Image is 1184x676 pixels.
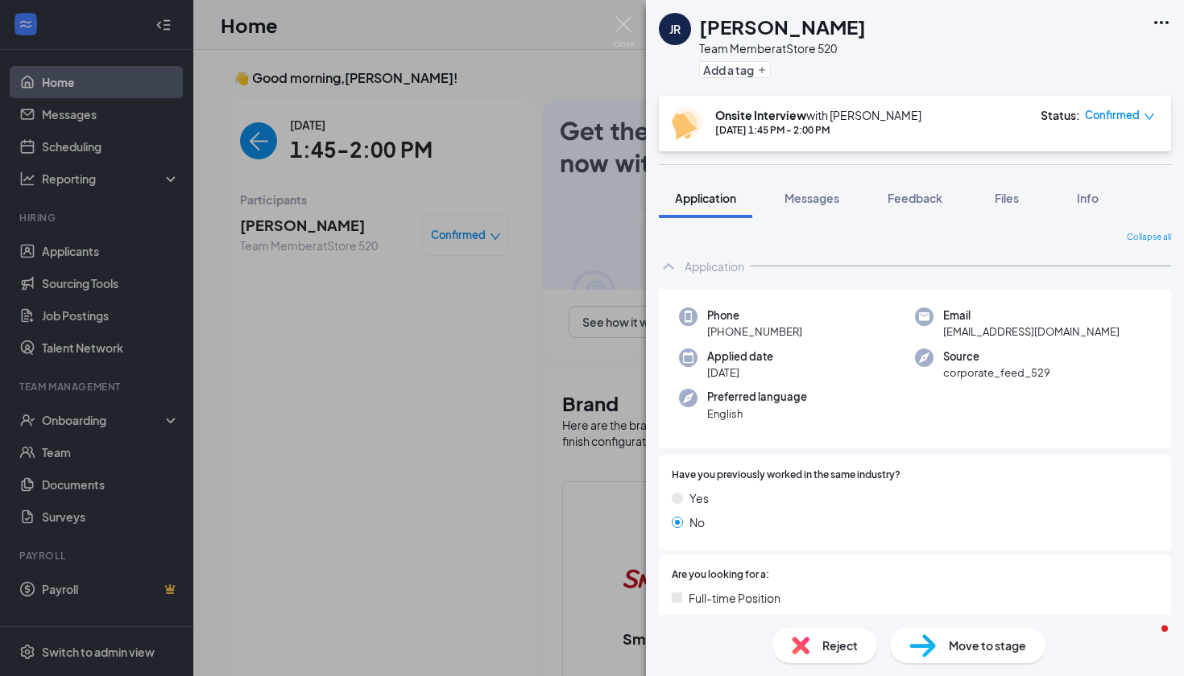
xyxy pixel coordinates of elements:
[707,307,802,324] span: Phone
[1085,107,1140,123] span: Confirmed
[1077,191,1099,205] span: Info
[669,21,681,37] div: JR
[715,108,806,122] b: Onsite Interview
[699,13,866,40] h1: [PERSON_NAME]
[689,589,780,607] span: Full-time Position
[943,348,1050,365] span: Source
[888,191,942,205] span: Feedback
[707,348,773,365] span: Applied date
[1041,107,1080,123] div: Status :
[672,567,769,583] span: Are you looking for a:
[659,257,678,276] svg: ChevronUp
[943,307,1120,324] span: Email
[1152,13,1171,32] svg: Ellipses
[995,191,1019,205] span: Files
[689,613,784,631] span: Part-time Position
[943,324,1120,340] span: [EMAIL_ADDRESS][DOMAIN_NAME]
[1129,621,1168,660] iframe: Intercom live chat
[675,191,736,205] span: Application
[949,637,1026,654] span: Move to stage
[715,123,921,137] div: [DATE] 1:45 PM - 2:00 PM
[715,107,921,123] div: with [PERSON_NAME]
[685,258,744,274] div: Application
[1127,231,1171,244] span: Collapse all
[785,191,839,205] span: Messages
[707,406,807,422] span: English
[707,324,802,340] span: [PHONE_NUMBER]
[1144,111,1155,122] span: down
[707,365,773,381] span: [DATE]
[822,637,858,654] span: Reject
[943,365,1050,381] span: corporate_feed_529
[757,65,767,75] svg: Plus
[672,468,900,483] span: Have you previously worked in the same industry?
[689,489,709,507] span: Yes
[707,389,807,405] span: Preferred language
[699,40,866,56] div: Team Member at Store 520
[689,513,705,531] span: No
[699,61,771,78] button: PlusAdd a tag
